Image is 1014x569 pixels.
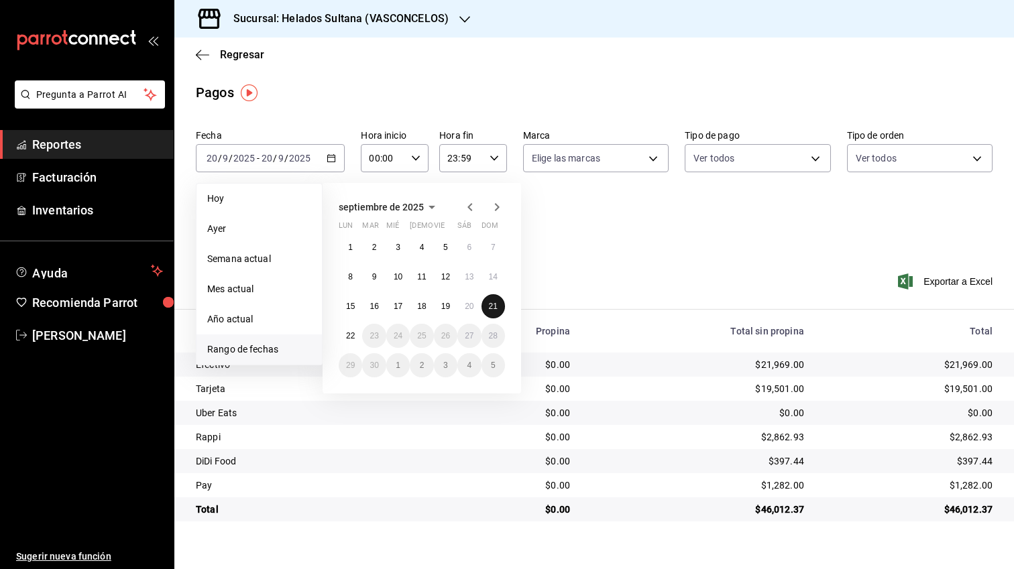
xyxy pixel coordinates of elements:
abbr: 19 de septiembre de 2025 [441,302,450,311]
span: Hoy [207,192,311,206]
div: $0.00 [454,479,570,492]
abbr: 27 de septiembre de 2025 [465,331,473,340]
span: Ver todos [856,151,897,165]
button: 25 de septiembre de 2025 [410,324,433,348]
button: Exportar a Excel [901,273,993,290]
button: 19 de septiembre de 2025 [434,294,457,318]
abbr: lunes [339,221,353,235]
input: ---- [288,153,311,164]
span: Ver todos [693,151,734,165]
span: Regresar [220,48,264,61]
span: Rango de fechas [207,342,311,357]
div: DiDi Food [196,454,433,468]
input: ---- [233,153,256,164]
button: 4 de octubre de 2025 [457,353,481,377]
abbr: 2 de octubre de 2025 [420,361,425,370]
button: 27 de septiembre de 2025 [457,324,481,348]
span: Ayuda [32,263,146,279]
abbr: viernes [434,221,445,235]
button: 4 de septiembre de 2025 [410,235,433,259]
abbr: 8 de septiembre de 2025 [348,272,353,281]
input: -- [261,153,273,164]
abbr: miércoles [386,221,399,235]
abbr: domingo [482,221,498,235]
span: Pregunta a Parrot AI [36,88,144,102]
span: Facturación [32,168,163,186]
abbr: 5 de septiembre de 2025 [443,243,448,252]
div: $0.00 [454,503,570,516]
span: / [284,153,288,164]
button: Regresar [196,48,264,61]
div: $1,282.00 [826,479,993,492]
abbr: 7 de septiembre de 2025 [491,243,496,252]
input: -- [206,153,218,164]
abbr: 1 de septiembre de 2025 [348,243,353,252]
abbr: 22 de septiembre de 2025 [346,331,355,340]
div: Total [826,326,993,336]
div: $0.00 [591,406,804,420]
div: $46,012.37 [826,503,993,516]
input: -- [222,153,229,164]
button: 30 de septiembre de 2025 [362,353,386,377]
abbr: 4 de octubre de 2025 [467,361,471,370]
button: 20 de septiembre de 2025 [457,294,481,318]
div: $21,969.00 [826,358,993,371]
abbr: 2 de septiembre de 2025 [372,243,377,252]
button: 1 de octubre de 2025 [386,353,410,377]
span: / [229,153,233,164]
button: 23 de septiembre de 2025 [362,324,386,348]
label: Fecha [196,131,345,140]
div: Tarjeta [196,382,433,395]
abbr: martes [362,221,378,235]
button: 24 de septiembre de 2025 [386,324,410,348]
span: Año actual [207,312,311,326]
abbr: 14 de septiembre de 2025 [489,272,498,281]
span: Mes actual [207,282,311,296]
label: Hora inicio [361,131,429,140]
div: Pay [196,479,433,492]
button: 2 de octubre de 2025 [410,353,433,377]
h3: Sucursal: Helados Sultana (VASCONCELOS) [223,11,449,27]
label: Marca [523,131,669,140]
button: 18 de septiembre de 2025 [410,294,433,318]
span: Ayer [207,222,311,236]
button: 10 de septiembre de 2025 [386,265,410,289]
button: Tooltip marker [241,84,258,101]
abbr: 3 de septiembre de 2025 [396,243,400,252]
a: Pregunta a Parrot AI [9,97,165,111]
label: Tipo de pago [685,131,830,140]
button: 22 de septiembre de 2025 [339,324,362,348]
span: / [218,153,222,164]
abbr: 11 de septiembre de 2025 [417,272,426,281]
button: 8 de septiembre de 2025 [339,265,362,289]
div: Rappi [196,430,433,444]
button: 7 de septiembre de 2025 [482,235,505,259]
div: Total [196,503,433,516]
span: [PERSON_NAME] [32,326,163,344]
abbr: 21 de septiembre de 2025 [489,302,498,311]
abbr: jueves [410,221,489,235]
abbr: 20 de septiembre de 2025 [465,302,473,311]
div: $0.00 [454,454,570,468]
button: 15 de septiembre de 2025 [339,294,362,318]
span: Recomienda Parrot [32,294,163,312]
abbr: 4 de septiembre de 2025 [420,243,425,252]
abbr: 10 de septiembre de 2025 [394,272,402,281]
div: $2,862.93 [826,430,993,444]
div: $46,012.37 [591,503,804,516]
button: 13 de septiembre de 2025 [457,265,481,289]
div: $0.00 [454,430,570,444]
div: Pagos [196,82,234,103]
abbr: 16 de septiembre de 2025 [370,302,378,311]
div: $2,862.93 [591,430,804,444]
abbr: 28 de septiembre de 2025 [489,331,498,340]
div: $397.44 [826,454,993,468]
abbr: 3 de octubre de 2025 [443,361,448,370]
button: Pregunta a Parrot AI [15,80,165,109]
button: 5 de septiembre de 2025 [434,235,457,259]
div: Uber Eats [196,406,433,420]
abbr: 6 de septiembre de 2025 [467,243,471,252]
button: 3 de septiembre de 2025 [386,235,410,259]
abbr: 17 de septiembre de 2025 [394,302,402,311]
